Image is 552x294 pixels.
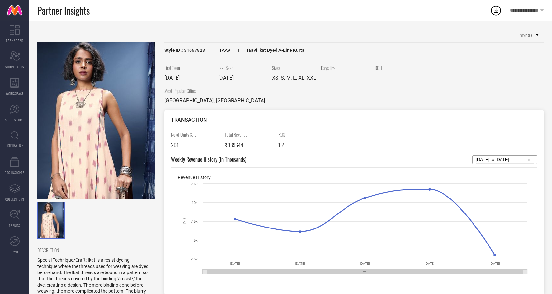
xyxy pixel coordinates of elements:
[164,87,265,94] span: Most Popular Cities
[37,247,150,254] span: DESCRIPTION
[225,141,243,149] span: ₹ 189644
[182,218,187,224] text: INR
[5,170,25,175] span: CDC INSIGHTS
[191,257,198,261] text: 2.5k
[272,75,316,81] span: XS, S, M, L, XL, XXL
[278,131,327,138] span: ROS
[278,141,284,149] span: 1.2
[189,182,198,186] text: 12.5k
[5,117,25,122] span: SUGGESTIONS
[321,65,370,71] span: Days Live
[5,197,24,202] span: COLLECTIONS
[490,262,500,265] text: [DATE]
[192,201,198,205] text: 10k
[225,131,274,138] span: Total Revenue
[164,75,180,81] span: [DATE]
[218,75,234,81] span: [DATE]
[295,262,305,265] text: [DATE]
[520,33,532,37] span: myntra
[191,219,198,224] text: 7.5k
[9,223,20,228] span: TRENDS
[6,38,23,43] span: DASHBOARD
[171,155,246,164] span: Weekly Revenue History (in Thousands)
[375,75,379,81] span: —
[476,156,534,164] input: Select...
[178,175,211,180] span: Revenue History
[164,65,213,71] span: First Seen
[6,143,24,148] span: INSPIRATION
[6,91,24,96] span: WORKSPACE
[490,5,502,16] div: Open download list
[218,65,267,71] span: Last Seen
[232,48,304,53] span: Taavi Ikat Dyed A-Line Kurta
[205,48,232,53] span: TAAVI
[164,48,205,53] span: Style ID # 31667828
[171,131,220,138] span: No of Units Sold
[171,141,179,149] span: 204
[425,262,435,265] text: [DATE]
[360,262,370,265] text: [DATE]
[171,117,537,123] div: TRANSACTION
[164,97,265,104] span: [GEOGRAPHIC_DATA], [GEOGRAPHIC_DATA]
[194,238,198,243] text: 5k
[5,65,24,69] span: SCORECARDS
[375,65,424,71] span: DOH
[12,249,18,254] span: FWD
[272,65,316,71] span: Sizes
[230,262,240,265] text: [DATE]
[37,4,90,17] span: Partner Insights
